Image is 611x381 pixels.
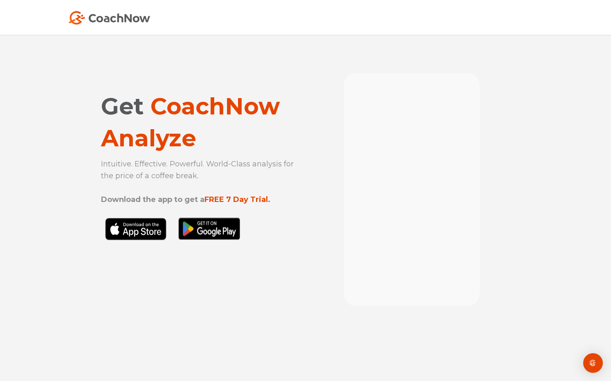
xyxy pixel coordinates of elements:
[204,195,270,204] strong: FREE 7 Day Trial.
[101,217,244,258] img: Black Download CoachNow on the App Store Button
[583,353,603,373] div: Open Intercom Messenger
[101,92,144,120] span: Get
[101,92,280,152] span: CoachNow Analyze
[101,158,297,206] p: Intuitive. Effective. Powerful. World-Class analysis for the price of a coffee break.
[101,195,204,204] strong: Download the app to get a
[68,11,150,25] img: Coach Now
